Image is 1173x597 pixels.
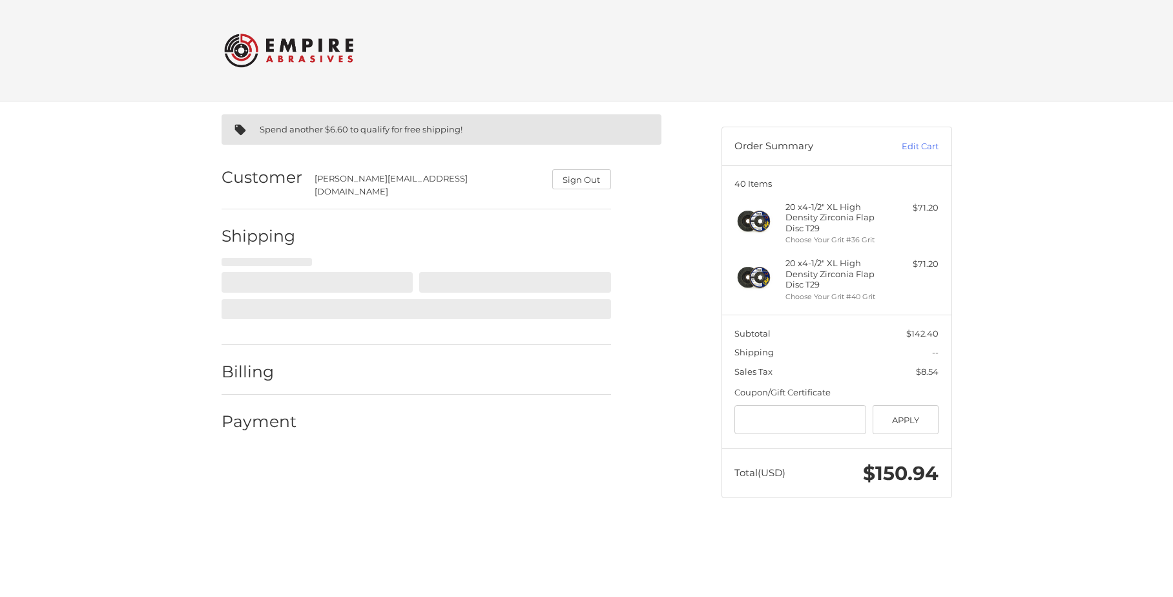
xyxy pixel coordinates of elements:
div: Coupon/Gift Certificate [734,386,939,399]
h2: Shipping [222,226,297,246]
h4: 20 x 4-1/2" XL High Density Zirconia Flap Disc T29 [785,202,884,233]
h2: Customer [222,167,302,187]
span: $8.54 [916,366,939,377]
img: Empire Abrasives [224,25,353,76]
div: $71.20 [888,202,939,215]
li: Choose Your Grit #36 Grit [785,235,884,246]
span: Spend another $6.60 to qualify for free shipping! [260,124,462,134]
li: Choose Your Grit #40 Grit [785,291,884,302]
h3: Order Summary [734,140,873,153]
span: -- [932,347,939,357]
span: $142.40 [906,328,939,339]
div: [PERSON_NAME][EMAIL_ADDRESS][DOMAIN_NAME] [315,173,539,198]
span: Total (USD) [734,466,785,479]
span: Sales Tax [734,366,773,377]
button: Apply [873,405,939,434]
span: Shipping [734,347,774,357]
span: $150.94 [863,461,939,485]
h3: 40 Items [734,178,939,189]
a: Edit Cart [873,140,939,153]
button: Sign Out [552,169,611,189]
h2: Payment [222,412,297,432]
div: $71.20 [888,258,939,271]
input: Gift Certificate or Coupon Code [734,405,866,434]
h4: 20 x 4-1/2" XL High Density Zirconia Flap Disc T29 [785,258,884,289]
h2: Billing [222,362,297,382]
span: Subtotal [734,328,771,339]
